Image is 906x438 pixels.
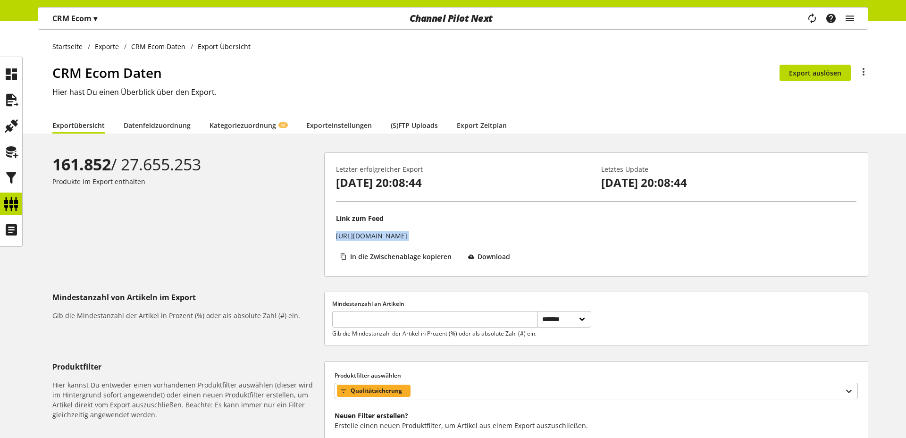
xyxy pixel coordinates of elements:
h5: Mindestanzahl von Artikeln im Export [52,292,320,303]
label: Produktfilter auswählen [335,371,858,380]
button: In die Zwischenablage kopieren [336,248,460,265]
p: CRM Ecom [52,13,97,24]
a: Download [464,248,519,268]
b: Neuen Filter erstellen? [335,411,408,420]
p: [DATE] 20:08:44 [336,174,591,191]
a: Exportübersicht [52,120,105,130]
b: 161.852 [52,153,111,175]
span: Exporte [95,42,119,51]
span: In die Zwischenablage kopieren [350,252,452,261]
a: Exporte [90,42,124,51]
span: Export auslösen [789,68,841,78]
a: (S)FTP Uploads [391,120,438,130]
p: Produkte im Export enthalten [52,177,320,186]
h1: CRM Ecom Daten [52,63,780,83]
p: [DATE] 20:08:44 [601,174,856,191]
span: ▾ [93,13,97,24]
label: Mindestanzahl an Artikeln [332,300,591,308]
h5: Produktfilter [52,361,320,372]
a: Startseite [52,42,88,51]
span: Qualitätsicherung [351,385,402,396]
a: KategoriezuordnungKI [210,120,287,130]
span: Startseite [52,42,83,51]
span: KI [281,122,285,128]
a: Exporteinstellungen [306,120,372,130]
p: Link zum Feed [336,213,384,223]
button: Download [464,248,519,265]
h6: Hier kannst Du entweder einen vorhandenen Produktfilter auswählen (dieser wird im Hintergrund sof... [52,380,320,420]
a: Datenfeldzuordnung [124,120,191,130]
p: [URL][DOMAIN_NAME] [336,231,407,241]
a: Export Zeitplan [457,120,507,130]
span: Download [478,252,510,261]
button: Export auslösen [780,65,851,81]
h2: Hier hast Du einen Überblick über den Export. [52,86,868,98]
h6: Gib die Mindestanzahl der Artikel in Prozent (%) oder als absolute Zahl (#) ein. [52,311,320,320]
nav: main navigation [38,7,868,30]
p: Letztes Update [601,164,856,174]
p: Letzter erfolgreicher Export [336,164,591,174]
p: Gib die Mindestanzahl der Artikel in Prozent (%) oder als absolute Zahl (#) ein. [332,329,537,338]
div: / 27.655.253 [52,152,320,177]
p: Erstelle einen neuen Produktfilter, um Artikel aus einem Export auszuschließen. [335,421,858,430]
